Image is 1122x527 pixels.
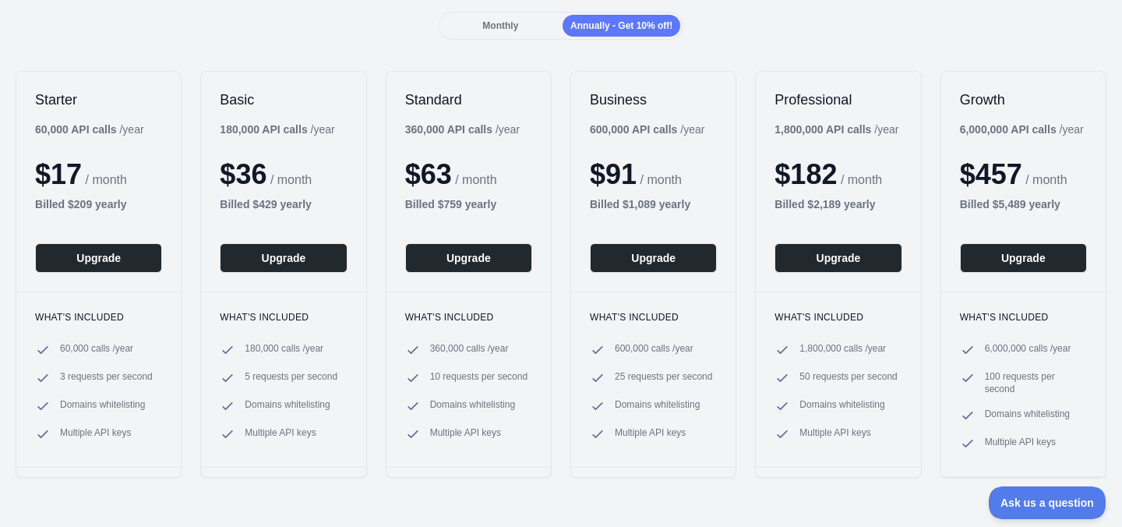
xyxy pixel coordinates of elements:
button: Upgrade [590,243,717,273]
span: $ 182 [774,158,837,190]
button: Upgrade [960,243,1087,273]
b: Billed $ 5,489 yearly [960,198,1060,210]
span: $ 457 [960,158,1022,190]
iframe: Toggle Customer Support [989,486,1106,519]
span: $ 91 [590,158,637,190]
b: Billed $ 759 yearly [405,198,497,210]
button: Upgrade [774,243,901,273]
span: $ 63 [405,158,452,190]
b: Billed $ 1,089 yearly [590,198,690,210]
button: Upgrade [405,243,532,273]
b: Billed $ 2,189 yearly [774,198,875,210]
